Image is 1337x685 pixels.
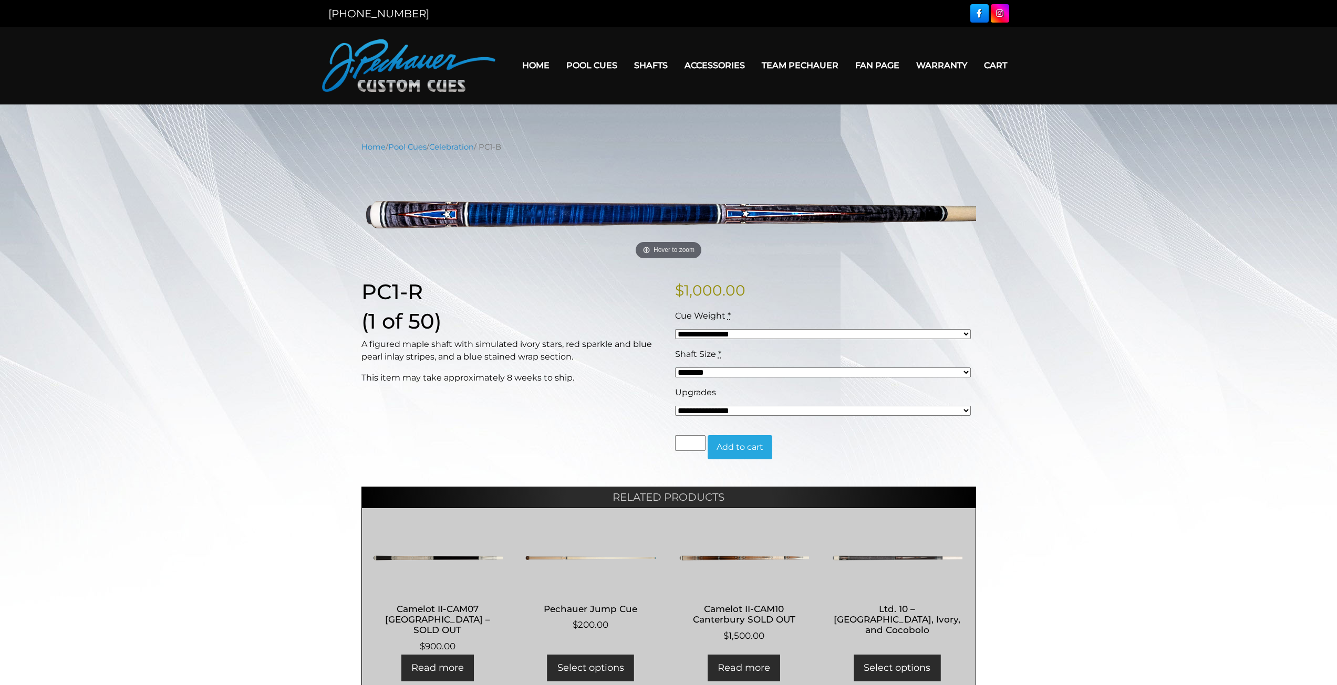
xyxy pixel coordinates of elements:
a: [PHONE_NUMBER] [328,7,429,20]
h1: PC1-R [361,279,662,304]
a: Pool Cues [388,142,427,152]
bdi: 200.00 [573,619,608,630]
span: Cue Weight [675,311,725,321]
nav: Breadcrumb [361,141,976,153]
a: Add to cart: “Ltd. 10 - Ebony, Ivory, and Cocobolo” [854,655,940,681]
abbr: required [728,311,731,321]
bdi: 900.00 [420,641,455,651]
img: Pechauer Custom Cues [322,39,495,92]
h2: Camelot II-CAM07 [GEOGRAPHIC_DATA] – SOLD OUT [372,599,503,640]
img: PC1-B.png [361,161,976,263]
bdi: 1,500.00 [723,630,764,641]
bdi: 1,000.00 [675,281,745,299]
a: Team Pechauer [753,52,847,79]
a: Pechauer Jump Cue $200.00 [525,526,656,632]
p: A figured maple shaft with simulated ivory stars, red sparkle and blue pearl inlay stripes, and a... [361,338,662,363]
span: Shaft Size [675,349,716,359]
input: Product quantity [675,435,706,451]
img: Camelot II-CAM10 Canterbury SOLD OUT [679,526,810,589]
img: Camelot II-CAM07 Oxford - SOLD OUT [372,526,503,589]
a: Camelot II-CAM10 Canterbury SOLD OUT $1,500.00 [679,526,810,642]
a: Warranty [908,52,976,79]
img: Pechauer Jump Cue [525,526,656,589]
a: Accessories [676,52,753,79]
a: Home [514,52,558,79]
a: Add to cart: “Pechauer Jump Cue” [547,655,634,681]
h2: Related products [361,487,976,508]
a: Read more about “Camelot II-CAM10 Canterbury SOLD OUT” [708,655,780,681]
abbr: required [718,349,721,359]
a: Read more about “Camelot II-CAM07 Oxford - SOLD OUT” [401,655,474,681]
a: Home [361,142,386,152]
a: Hover to zoom [361,161,976,263]
a: Cart [976,52,1015,79]
h2: Pechauer Jump Cue [525,599,656,618]
span: $ [420,641,425,651]
span: $ [675,281,684,299]
a: Ltd. 10 – [GEOGRAPHIC_DATA], Ivory, and Cocobolo [832,526,962,640]
img: Ltd. 10 - Ebony, Ivory, and Cocobolo [832,526,962,589]
a: Camelot II-CAM07 [GEOGRAPHIC_DATA] – SOLD OUT $900.00 [372,526,503,654]
a: Fan Page [847,52,908,79]
a: Shafts [626,52,676,79]
button: Add to cart [708,435,772,459]
a: Celebration [429,142,474,152]
span: $ [573,619,578,630]
span: $ [723,630,729,641]
p: This item may take approximately 8 weeks to ship. [361,372,662,384]
h2: Camelot II-CAM10 Canterbury SOLD OUT [679,599,810,629]
h2: Ltd. 10 – [GEOGRAPHIC_DATA], Ivory, and Cocobolo [832,599,962,640]
span: Upgrades [675,387,716,397]
a: Pool Cues [558,52,626,79]
h1: (1 of 50) [361,309,662,334]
